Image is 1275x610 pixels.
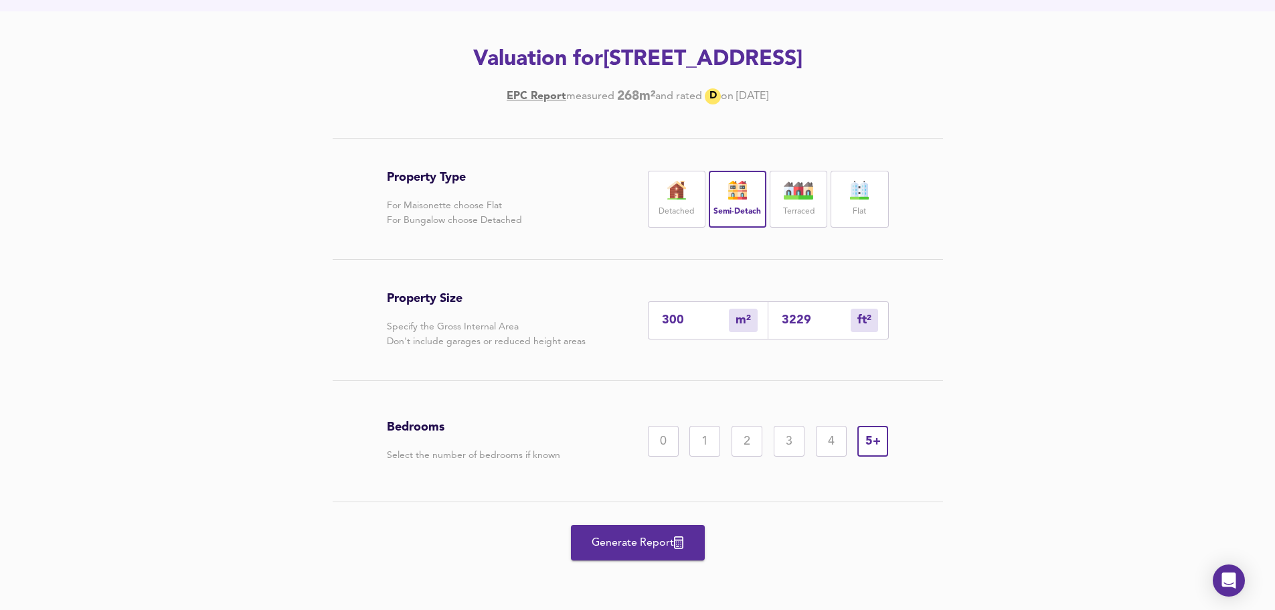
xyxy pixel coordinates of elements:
[648,426,679,457] div: 0
[507,89,566,104] a: EPC Report
[713,204,761,220] label: Semi-Detach
[617,89,655,104] b: 268 m²
[843,181,876,200] img: flat-icon
[729,309,758,332] div: m²
[1213,564,1245,597] div: Open Intercom Messenger
[831,171,888,228] div: Flat
[732,426,762,457] div: 2
[659,204,694,220] label: Detached
[387,170,522,185] h3: Property Type
[387,420,560,435] h3: Bedrooms
[782,181,815,200] img: house-icon
[782,313,851,327] input: Sqft
[705,88,721,104] div: D
[259,45,1017,74] h2: Valuation for [STREET_ADDRESS]
[571,525,705,560] button: Generate Report
[662,313,729,327] input: Enter sqm
[689,426,720,457] div: 1
[857,426,888,457] div: 5+
[584,534,691,552] span: Generate Report
[648,171,705,228] div: Detached
[774,426,804,457] div: 3
[566,89,614,104] div: measured
[770,171,827,228] div: Terraced
[721,89,734,104] div: on
[507,88,768,104] div: [DATE]
[851,309,878,332] div: m²
[387,448,560,463] p: Select the number of bedrooms if known
[655,89,702,104] div: and rated
[660,181,693,200] img: house-icon
[816,426,847,457] div: 4
[387,291,586,306] h3: Property Size
[783,204,815,220] label: Terraced
[387,198,522,228] p: For Maisonette choose Flat For Bungalow choose Detached
[387,319,586,349] p: Specify the Gross Internal Area Don't include garages or reduced height areas
[721,181,754,200] img: house-icon
[709,171,766,228] div: Semi-Detach
[853,204,866,220] label: Flat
